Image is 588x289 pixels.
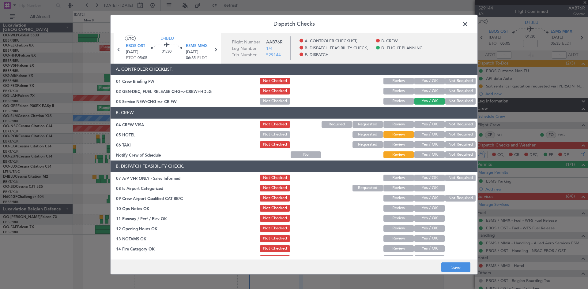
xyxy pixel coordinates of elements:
header: Dispatch Checks [111,15,477,33]
button: Not Required [445,88,476,94]
button: Not Required [445,141,476,148]
button: Not Required [445,131,476,138]
button: Not Required [445,151,476,158]
button: Not Required [445,175,476,181]
button: Not Required [445,98,476,105]
button: Not Required [445,121,476,128]
button: Not Required [445,78,476,84]
button: Not Required [445,195,476,202]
